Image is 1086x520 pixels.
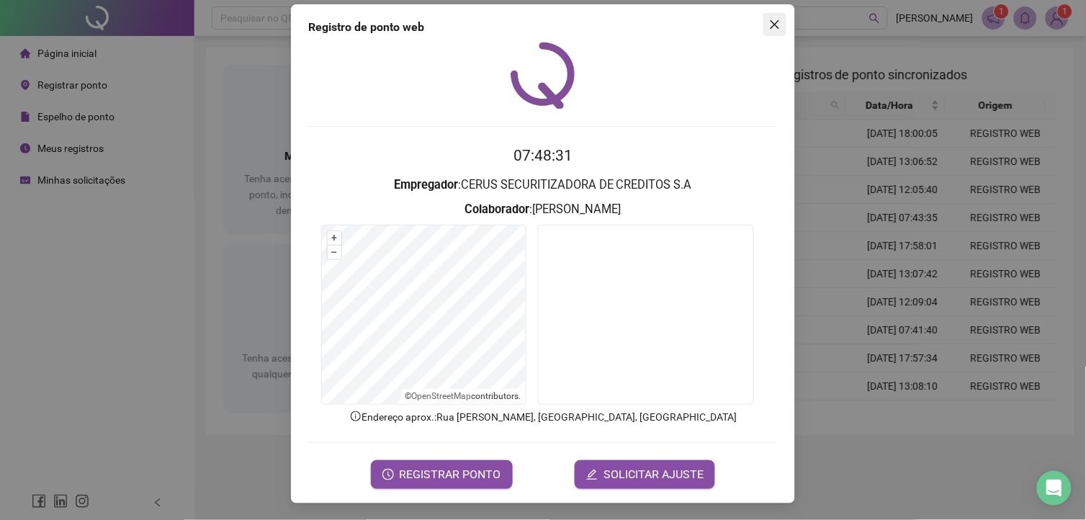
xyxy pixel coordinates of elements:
[586,469,598,480] span: edit
[382,469,394,480] span: clock-circle
[308,200,778,219] h3: : [PERSON_NAME]
[405,391,521,401] li: © contributors.
[394,178,458,192] strong: Empregador
[412,391,472,401] a: OpenStreetMap
[371,460,513,489] button: REGISTRAR PONTO
[349,410,362,423] span: info-circle
[308,409,778,425] p: Endereço aprox. : Rua [PERSON_NAME], [GEOGRAPHIC_DATA], [GEOGRAPHIC_DATA]
[511,42,575,109] img: QRPoint
[308,176,778,194] h3: : CERUS SECURITIZADORA DE CREDITOS S.A
[328,246,341,259] button: –
[763,13,786,36] button: Close
[400,466,501,483] span: REGISTRAR PONTO
[603,466,704,483] span: SOLICITAR AJUSTE
[308,19,778,36] div: Registro de ponto web
[575,460,715,489] button: editSOLICITAR AJUSTE
[513,147,573,164] time: 07:48:31
[1037,471,1072,506] div: Open Intercom Messenger
[769,19,781,30] span: close
[465,202,530,216] strong: Colaborador
[328,231,341,245] button: +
